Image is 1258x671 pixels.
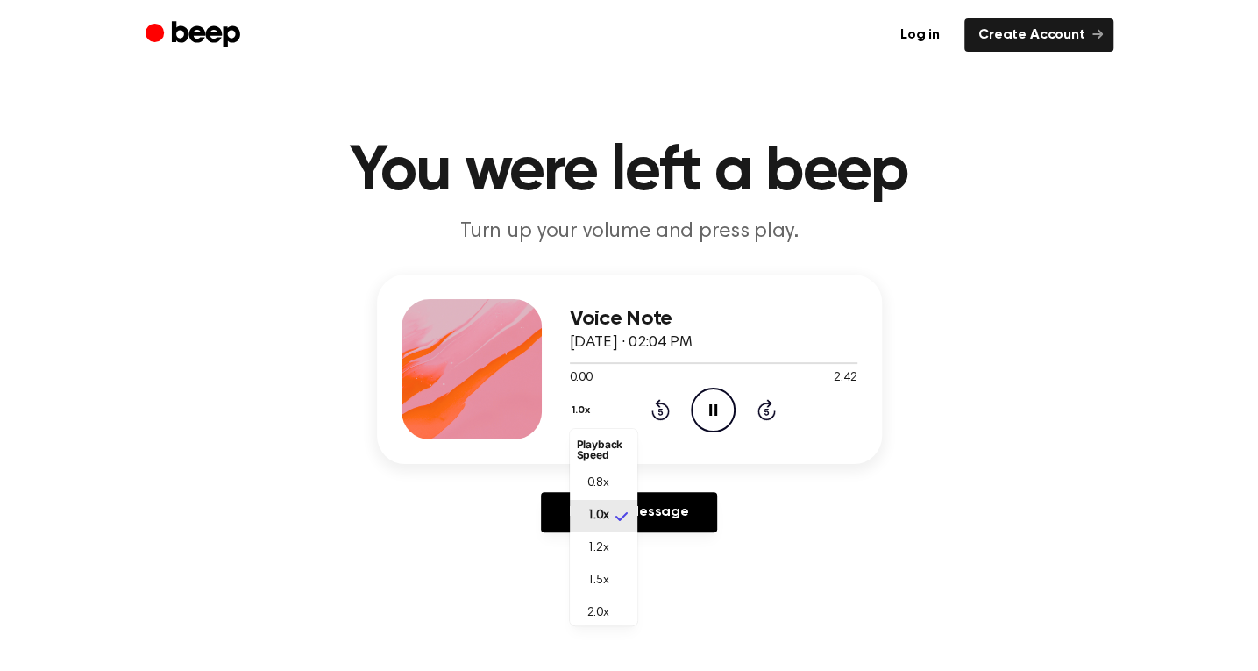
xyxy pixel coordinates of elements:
span: 0.8x [587,475,609,493]
a: Reply to Message [541,492,716,532]
h3: Voice Note [570,307,857,331]
a: Create Account [964,18,1113,52]
button: 1.0x [570,396,597,425]
a: Beep [146,18,245,53]
span: 2:42 [834,369,856,388]
p: Turn up your volume and press play. [293,218,966,246]
span: [DATE] · 02:04 PM [570,335,693,351]
span: 1.2x [587,539,609,558]
h1: You were left a beep [181,140,1078,203]
li: Playback Speed [570,432,637,468]
span: 0:00 [570,369,593,388]
a: Log in [886,18,954,52]
span: 1.5x [587,572,609,590]
span: 1.0x [587,507,609,525]
ul: 1.0x [570,429,637,625]
span: 2.0x [587,604,609,623]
